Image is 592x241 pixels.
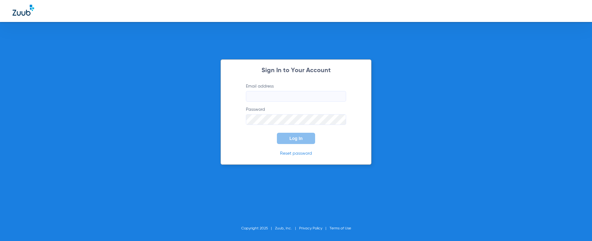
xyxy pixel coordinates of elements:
label: Password [246,106,346,125]
a: Reset password [280,151,312,156]
h2: Sign In to Your Account [236,67,356,74]
li: Copyright 2025 [241,225,275,232]
span: Log In [289,136,303,141]
button: Log In [277,133,315,144]
li: Zuub, Inc. [275,225,299,232]
input: Email address [246,91,346,102]
a: Terms of Use [330,227,351,230]
img: Zuub Logo [13,5,34,16]
iframe: Chat Widget [561,211,592,241]
a: Privacy Policy [299,227,322,230]
input: Password [246,114,346,125]
label: Email address [246,83,346,102]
